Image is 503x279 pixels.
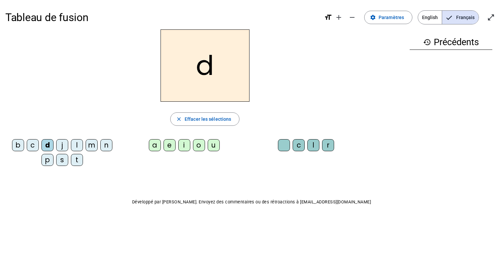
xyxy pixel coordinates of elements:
mat-icon: close [176,116,182,122]
span: Français [442,11,479,24]
div: o [193,139,205,151]
button: Augmenter la taille de la police [332,11,345,24]
p: Développé par [PERSON_NAME]. Envoyez des commentaires ou des rétroactions à [EMAIL_ADDRESS][DOMAI... [5,198,498,206]
mat-icon: open_in_full [487,13,495,21]
div: d [41,139,54,151]
button: Diminuer la taille de la police [345,11,359,24]
div: b [12,139,24,151]
div: s [56,154,68,166]
span: Paramètres [379,13,404,21]
h3: Précédents [410,35,492,50]
div: a [149,139,161,151]
span: English [418,11,442,24]
div: t [71,154,83,166]
div: p [41,154,54,166]
button: Paramètres [364,11,412,24]
div: u [208,139,220,151]
div: m [86,139,98,151]
mat-button-toggle-group: Language selection [418,10,479,24]
mat-icon: settings [370,14,376,20]
mat-icon: history [423,38,431,46]
div: l [307,139,319,151]
div: e [164,139,176,151]
div: i [178,139,190,151]
div: c [293,139,305,151]
mat-icon: format_size [324,13,332,21]
mat-icon: add [335,13,343,21]
button: Entrer en plein écran [484,11,498,24]
div: j [56,139,68,151]
button: Effacer les sélections [170,112,239,126]
mat-icon: remove [348,13,356,21]
span: Effacer les sélections [185,115,231,123]
div: c [27,139,39,151]
div: l [71,139,83,151]
div: n [100,139,112,151]
div: r [322,139,334,151]
h1: Tableau de fusion [5,7,319,28]
h2: d [161,29,249,102]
